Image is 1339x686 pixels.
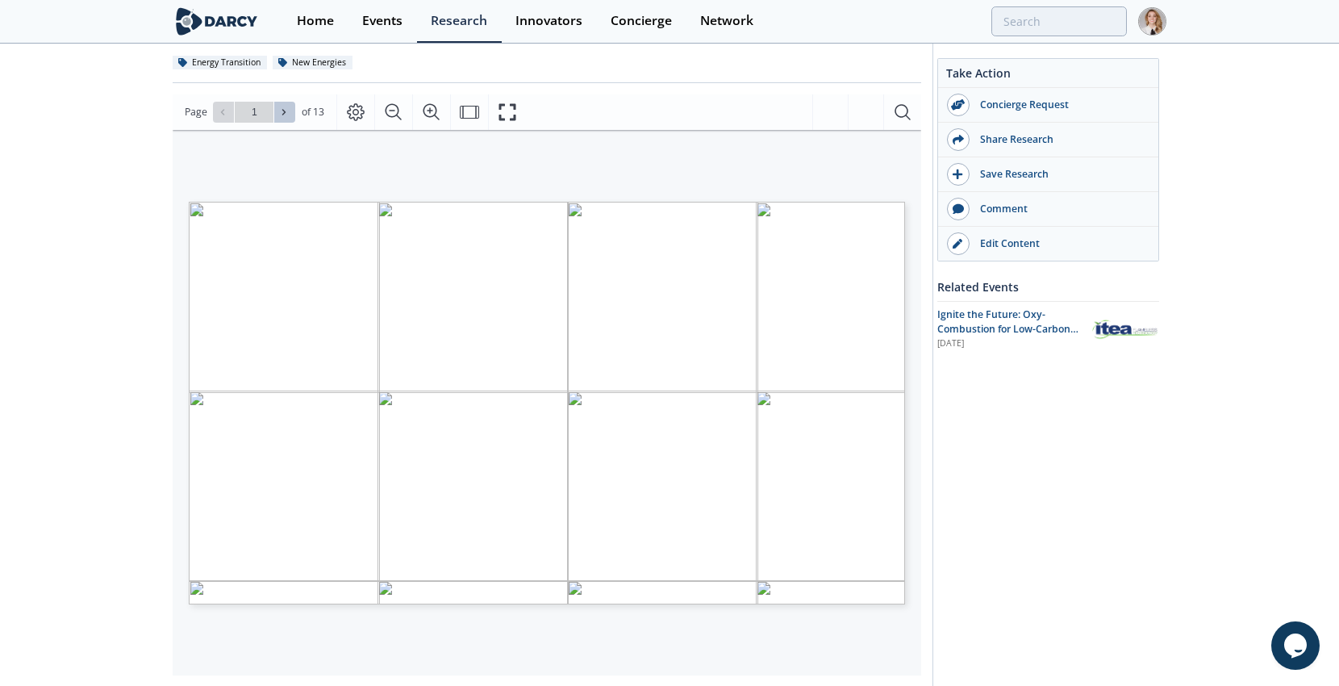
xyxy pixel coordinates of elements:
[1091,317,1159,341] img: ITEA spa
[937,337,1080,350] div: [DATE]
[1138,7,1166,36] img: Profile
[937,273,1159,301] div: Related Events
[970,167,1150,182] div: Save Research
[970,132,1150,147] div: Share Research
[611,15,672,27] div: Concierge
[970,202,1150,216] div: Comment
[273,56,352,70] div: New Energies
[938,227,1158,261] a: Edit Content
[173,7,261,36] img: logo-wide.svg
[297,15,334,27] div: Home
[362,15,403,27] div: Events
[970,236,1150,251] div: Edit Content
[515,15,582,27] div: Innovators
[1271,621,1323,670] iframe: chat widget
[938,65,1158,88] div: Take Action
[937,307,1159,350] a: Ignite the Future: Oxy-Combustion for Low-Carbon Power [DATE] ITEA spa
[991,6,1127,36] input: Advanced Search
[937,307,1078,351] span: Ignite the Future: Oxy-Combustion for Low-Carbon Power
[970,98,1150,112] div: Concierge Request
[431,15,487,27] div: Research
[173,56,267,70] div: Energy Transition
[700,15,753,27] div: Network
